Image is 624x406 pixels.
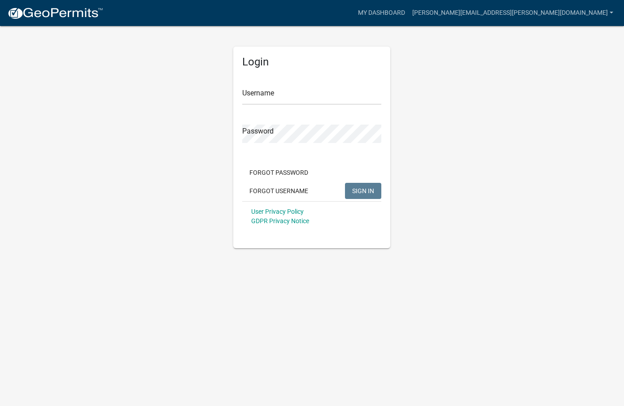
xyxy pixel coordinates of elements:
button: SIGN IN [345,183,381,199]
button: Forgot Username [242,183,315,199]
a: [PERSON_NAME][EMAIL_ADDRESS][PERSON_NAME][DOMAIN_NAME] [409,4,617,22]
a: GDPR Privacy Notice [251,217,309,225]
button: Forgot Password [242,164,315,181]
span: SIGN IN [352,187,374,194]
a: My Dashboard [354,4,409,22]
a: User Privacy Policy [251,208,304,215]
h5: Login [242,56,381,69]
